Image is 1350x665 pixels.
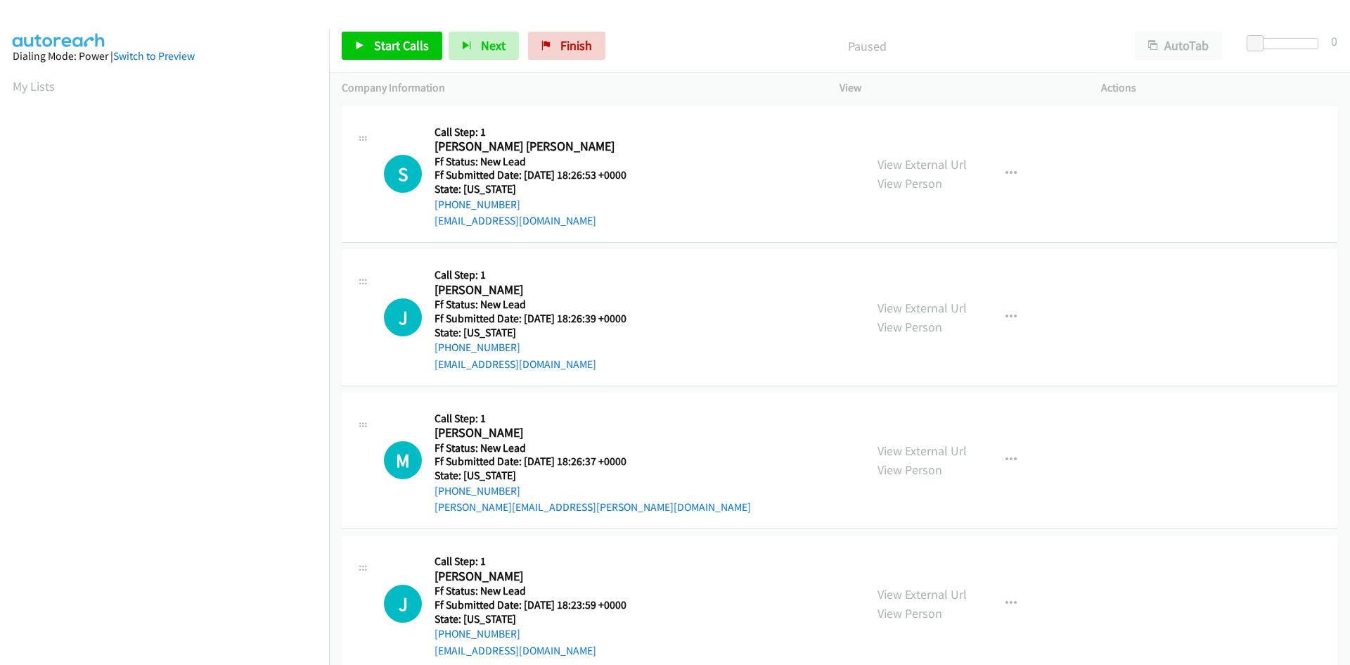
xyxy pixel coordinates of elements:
[877,175,942,191] a: View Person
[435,282,644,298] h2: [PERSON_NAME]
[384,441,422,479] div: The call is yet to be attempted
[435,298,644,312] h5: Ff Status: New Lead
[1135,32,1222,60] button: AutoTab
[528,32,605,60] a: Finish
[374,37,429,53] span: Start Calls
[877,605,942,621] a: View Person
[435,268,644,282] h5: Call Step: 1
[877,443,967,459] a: View External Url
[435,168,644,182] h5: Ff Submitted Date: [DATE] 18:26:53 +0000
[877,462,942,478] a: View Person
[435,341,520,354] a: [PHONE_NUMBER]
[481,37,506,53] span: Next
[435,182,644,196] h5: State: [US_STATE]
[840,80,1076,96] p: View
[877,319,942,335] a: View Person
[384,585,422,623] div: The call is yet to be attempted
[435,312,644,326] h5: Ff Submitted Date: [DATE] 18:26:39 +0000
[435,139,644,155] h2: [PERSON_NAME] [PERSON_NAME]
[435,469,751,483] h5: State: [US_STATE]
[560,37,592,53] span: Finish
[435,455,751,469] h5: Ff Submitted Date: [DATE] 18:26:37 +0000
[1254,38,1318,49] div: Delay between calls (in seconds)
[877,300,967,316] a: View External Url
[435,484,520,498] a: [PHONE_NUMBER]
[435,584,644,598] h5: Ff Status: New Lead
[435,569,644,585] h2: [PERSON_NAME]
[877,156,967,172] a: View External Url
[13,48,316,65] div: Dialing Mode: Power |
[1101,80,1337,96] p: Actions
[435,155,644,169] h5: Ff Status: New Lead
[435,412,751,426] h5: Call Step: 1
[624,37,1110,56] p: Paused
[384,298,422,336] div: The call is yet to be attempted
[449,32,519,60] button: Next
[435,326,644,340] h5: State: [US_STATE]
[384,298,422,336] h1: J
[435,125,644,139] h5: Call Step: 1
[435,627,520,640] a: [PHONE_NUMBER]
[435,198,520,211] a: [PHONE_NUMBER]
[435,598,644,612] h5: Ff Submitted Date: [DATE] 18:23:59 +0000
[435,357,596,371] a: [EMAIL_ADDRESS][DOMAIN_NAME]
[1331,32,1337,51] div: 0
[13,78,55,94] a: My Lists
[384,155,422,193] h1: S
[435,555,644,569] h5: Call Step: 1
[435,644,596,657] a: [EMAIL_ADDRESS][DOMAIN_NAME]
[342,80,814,96] p: Company Information
[384,155,422,193] div: The call is yet to be attempted
[435,214,596,227] a: [EMAIL_ADDRESS][DOMAIN_NAME]
[435,441,751,455] h5: Ff Status: New Lead
[384,585,422,623] h1: J
[342,32,442,60] a: Start Calls
[435,612,644,626] h5: State: [US_STATE]
[435,500,751,514] a: [PERSON_NAME][EMAIL_ADDRESS][PERSON_NAME][DOMAIN_NAME]
[113,49,195,63] a: Switch to Preview
[384,441,422,479] h1: M
[877,586,967,602] a: View External Url
[435,425,644,441] h2: [PERSON_NAME]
